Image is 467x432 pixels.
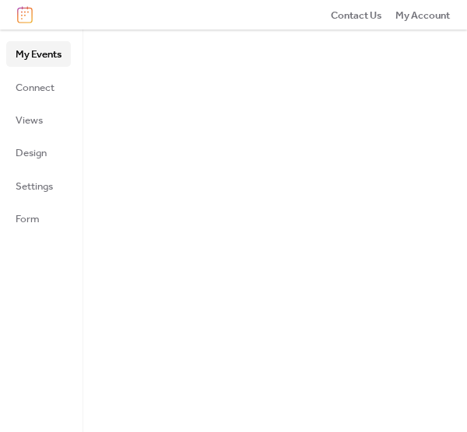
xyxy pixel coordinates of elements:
[6,140,71,165] a: Design
[16,211,40,227] span: Form
[16,47,61,62] span: My Events
[6,41,71,66] a: My Events
[16,113,43,128] span: Views
[6,173,71,198] a: Settings
[16,80,54,96] span: Connect
[6,107,71,132] a: Views
[331,8,382,23] span: Contact Us
[6,75,71,99] a: Connect
[6,206,71,231] a: Form
[16,179,53,194] span: Settings
[331,7,382,23] a: Contact Us
[16,145,47,161] span: Design
[395,8,450,23] span: My Account
[17,6,33,23] img: logo
[395,7,450,23] a: My Account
